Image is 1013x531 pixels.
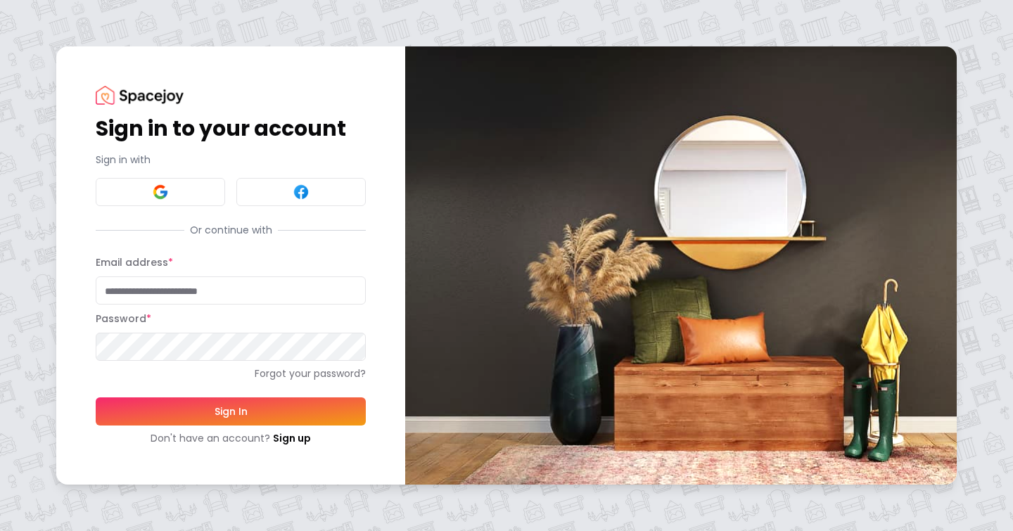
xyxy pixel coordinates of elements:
label: Email address [96,255,173,269]
img: Google signin [152,184,169,200]
a: Forgot your password? [96,366,366,380]
button: Sign In [96,397,366,426]
img: banner [405,46,957,485]
img: Spacejoy Logo [96,86,184,105]
div: Don't have an account? [96,431,366,445]
p: Sign in with [96,153,366,167]
span: Or continue with [184,223,278,237]
h1: Sign in to your account [96,116,366,141]
img: Facebook signin [293,184,310,200]
label: Password [96,312,151,326]
a: Sign up [273,431,311,445]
